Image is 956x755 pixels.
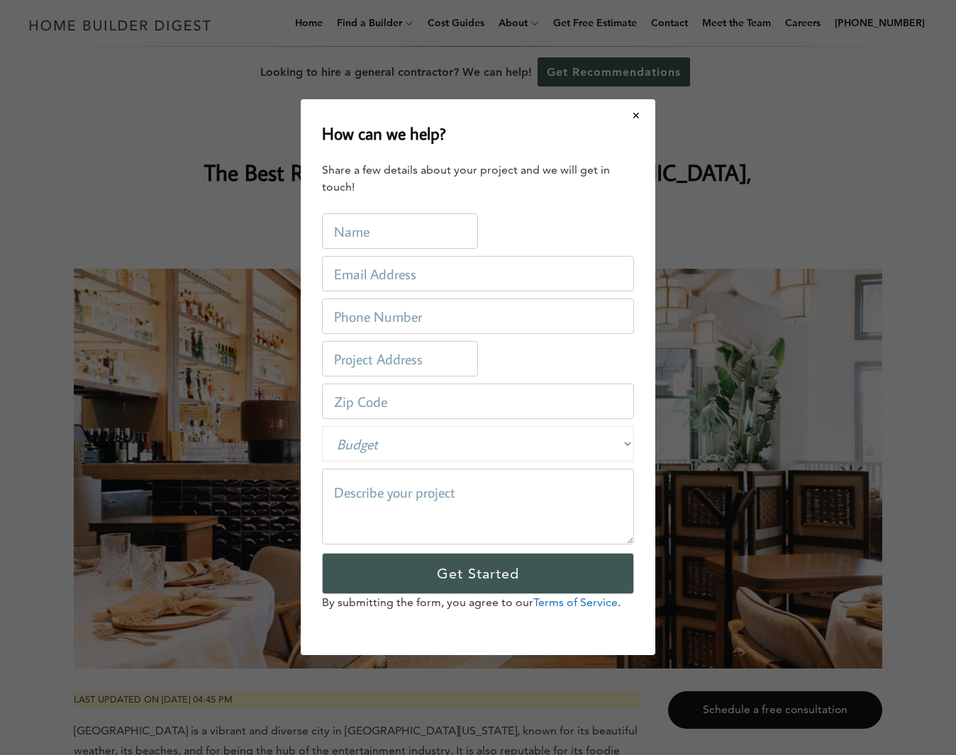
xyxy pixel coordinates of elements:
[618,101,655,130] button: Close modal
[322,384,634,420] input: Zip Code
[322,121,446,146] h2: How can we help?
[322,595,634,612] p: By submitting the form, you agree to our .
[322,342,478,377] input: Project Address
[322,554,634,595] input: Get Started
[322,162,634,196] div: Share a few details about your project and we will get in touch!
[322,214,478,250] input: Name
[322,299,634,335] input: Phone Number
[322,257,634,292] input: Email Address
[533,596,618,610] a: Terms of Service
